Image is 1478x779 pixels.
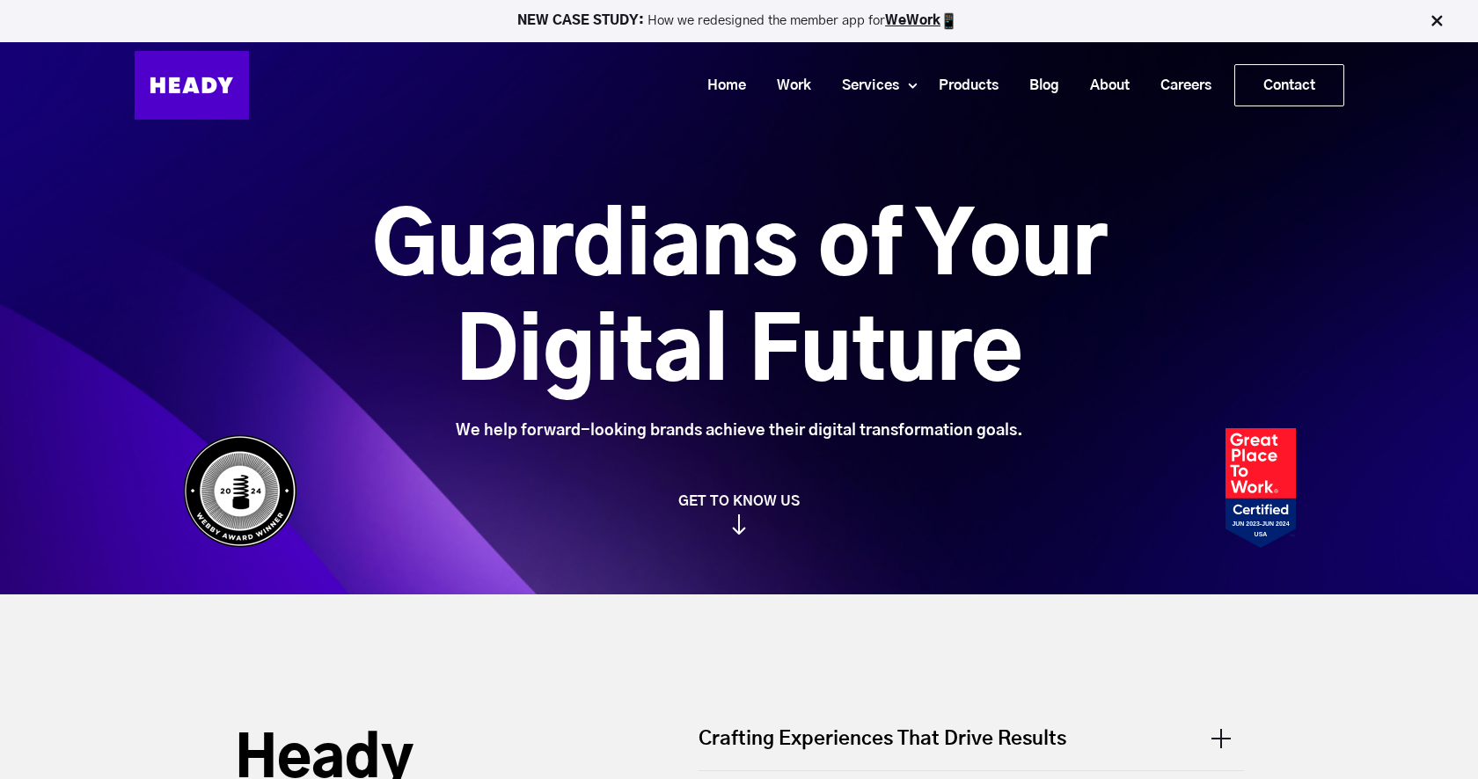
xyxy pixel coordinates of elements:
img: Heady_Logo_Web-01 (1) [135,51,249,120]
img: arrow_down [732,514,746,535]
a: WeWork [885,14,940,27]
a: GET TO KNOW US [174,492,1305,535]
div: We help forward-looking brands achieve their digital transformation goals. [274,421,1205,440]
img: app emoji [940,12,958,30]
img: Heady_2023_Certification_Badge [1226,428,1296,548]
div: Navigation Menu [267,64,1344,106]
a: Work [755,69,820,102]
a: Blog [1007,69,1068,102]
a: Products [917,69,1007,102]
img: Heady_WebbyAward_Winner-4 [183,434,297,548]
div: Crafting Experiences That Drive Results [699,725,1244,770]
strong: NEW CASE STUDY: [517,14,648,27]
a: Contact [1235,65,1343,106]
a: Services [820,69,908,102]
a: About [1068,69,1138,102]
img: Close Bar [1428,12,1445,30]
h1: Guardians of Your Digital Future [274,196,1205,407]
a: Home [685,69,755,102]
a: Careers [1138,69,1220,102]
p: How we redesigned the member app for [8,12,1470,30]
